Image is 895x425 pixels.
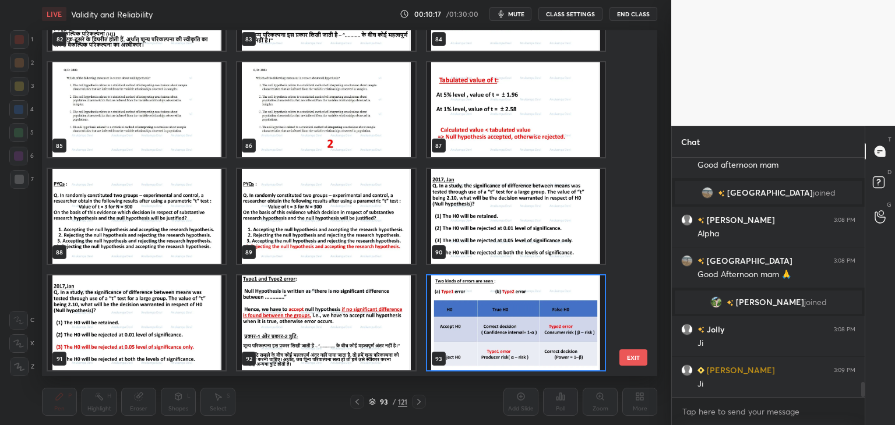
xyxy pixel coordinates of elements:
img: 175654526891XWQC.pdf [427,62,605,157]
img: a631907b2b11406d97925b87d9772e12.jpg [681,255,693,267]
img: 92cb8815588a4eaf901f664b01ecb708.jpg [710,296,722,308]
div: 7 [10,170,34,189]
div: 4 [9,100,34,119]
div: Ji [697,378,855,390]
div: Good afternoon mam [697,160,855,171]
div: 93 [378,398,390,405]
p: Chat [672,126,709,157]
img: 175654526891XWQC.pdf [427,275,605,370]
h6: [PERSON_NAME] [704,364,775,376]
div: grid [42,30,637,376]
div: Alpha [697,228,855,240]
h6: [PERSON_NAME] [704,214,775,226]
button: CLASS SETTINGS [538,7,602,21]
img: a631907b2b11406d97925b87d9772e12.jpg [702,187,713,199]
div: 3:08 PM [834,326,855,333]
img: 175654526891XWQC.pdf [237,62,415,157]
div: 1 [10,30,33,49]
button: End Class [609,7,657,21]
img: default.png [681,324,693,335]
span: [GEOGRAPHIC_DATA] [727,188,813,197]
img: 175654526891XWQC.pdf [237,275,415,370]
img: default.png [681,364,693,376]
span: joined [813,188,836,197]
div: / [392,398,396,405]
div: 3 [10,77,34,95]
p: D [887,168,892,176]
div: 3:08 PM [834,257,855,264]
img: no-rating-badge.077c3623.svg [727,300,734,306]
img: 175654526891XWQC.pdf [48,275,225,370]
div: 121 [398,396,407,407]
p: T [888,135,892,144]
button: EXIT [619,349,647,366]
div: Z [10,357,34,376]
div: 5 [9,123,34,142]
img: 175654526891XWQC.pdf [237,169,415,264]
div: grid [672,158,865,398]
div: X [9,334,34,353]
span: [PERSON_NAME] [736,297,804,307]
div: 2 [10,54,34,72]
img: no-rating-badge.077c3623.svg [697,258,704,264]
div: 3:08 PM [834,217,855,224]
img: no-rating-badge.077c3623.svg [697,327,704,333]
img: default.png [681,214,693,226]
span: mute [508,10,524,18]
div: LIVE [42,7,66,21]
p: G [887,200,892,209]
img: no-rating-badge.077c3623.svg [697,217,704,224]
img: 175654526891XWQC.pdf [427,169,605,264]
span: joined [804,297,827,307]
img: 175654526891XWQC.pdf [48,62,225,157]
div: 6 [9,147,34,165]
h4: Validity and Reliability [71,9,153,20]
div: 3:09 PM [834,367,855,374]
img: 175654526891XWQC.pdf [48,169,225,264]
h6: [GEOGRAPHIC_DATA] [704,254,792,267]
button: mute [489,7,531,21]
img: no-rating-badge.077c3623.svg [718,190,725,197]
div: Ji [697,338,855,349]
img: Learner_Badge_beginner_1_8b307cf2a0.svg [697,367,704,374]
div: C [9,311,34,330]
div: Good Afternoon mam 🙏 [697,269,855,281]
h6: Jolly [704,323,724,335]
